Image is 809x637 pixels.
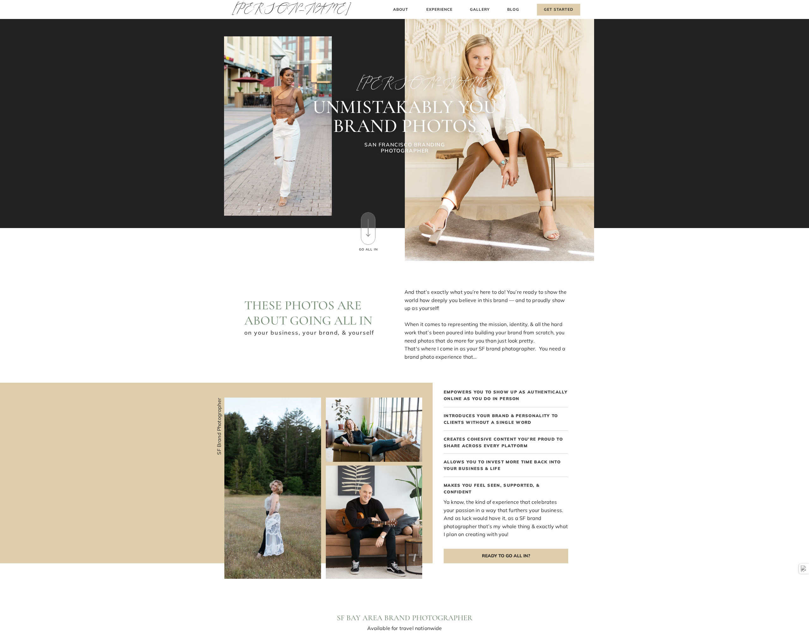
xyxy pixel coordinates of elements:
p: CREATES COHESIVE CONTENT YOU’RE PROUD TO SHARE ACROSS EVERY PLATFORM [444,436,568,447]
p: ALLOWS YOU TO INVEST MORE TIME BACK INTO YOUR BUSINESS & LIFE [444,459,568,470]
a: Blog [506,6,520,13]
h3: SF Bay Area Brand Photographer [268,614,541,622]
a: READY TO GO ALL IN? [444,549,568,563]
p: MAKES YOU FEEL SEEN, SUPPORTED, & CONFIDENT [444,482,568,488]
p: And that’s exactly what you’re here to do! You’re ready to show the world how deeply you believe ... [404,288,568,353]
p: Ya know, the kind of experience that celebrates your passion in a way that furthers your business... [444,498,568,541]
a: Get Started [537,4,580,15]
h3: on your business, your brand, & yourself [244,328,375,336]
h3: Go All In [358,247,379,252]
a: About [391,6,410,13]
a: Gallery [469,6,490,13]
h2: UNMISTAKABLY YOU BRAND PHOTOS [271,97,539,135]
h2: [PERSON_NAME] [356,75,453,90]
h2: These photos are about going ALL IN [244,298,386,326]
p: SF Brand Photographer [215,389,222,455]
p: EMPOWERS YOU TO SHOW UP AS AUTHENTICALLY ONLINE AS YOU DO IN PERSON [444,389,568,401]
p: INTRODUCES YOUR BRAND & PERSONALITY TO CLIENTS WITHOUT A SINGLE WORD [444,412,568,424]
a: Experience [425,6,453,13]
h1: SAN FRANCISCO BRANDING PHOTOGRAPHER [347,142,463,156]
h3: Available for travel nationwide [295,624,514,633]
